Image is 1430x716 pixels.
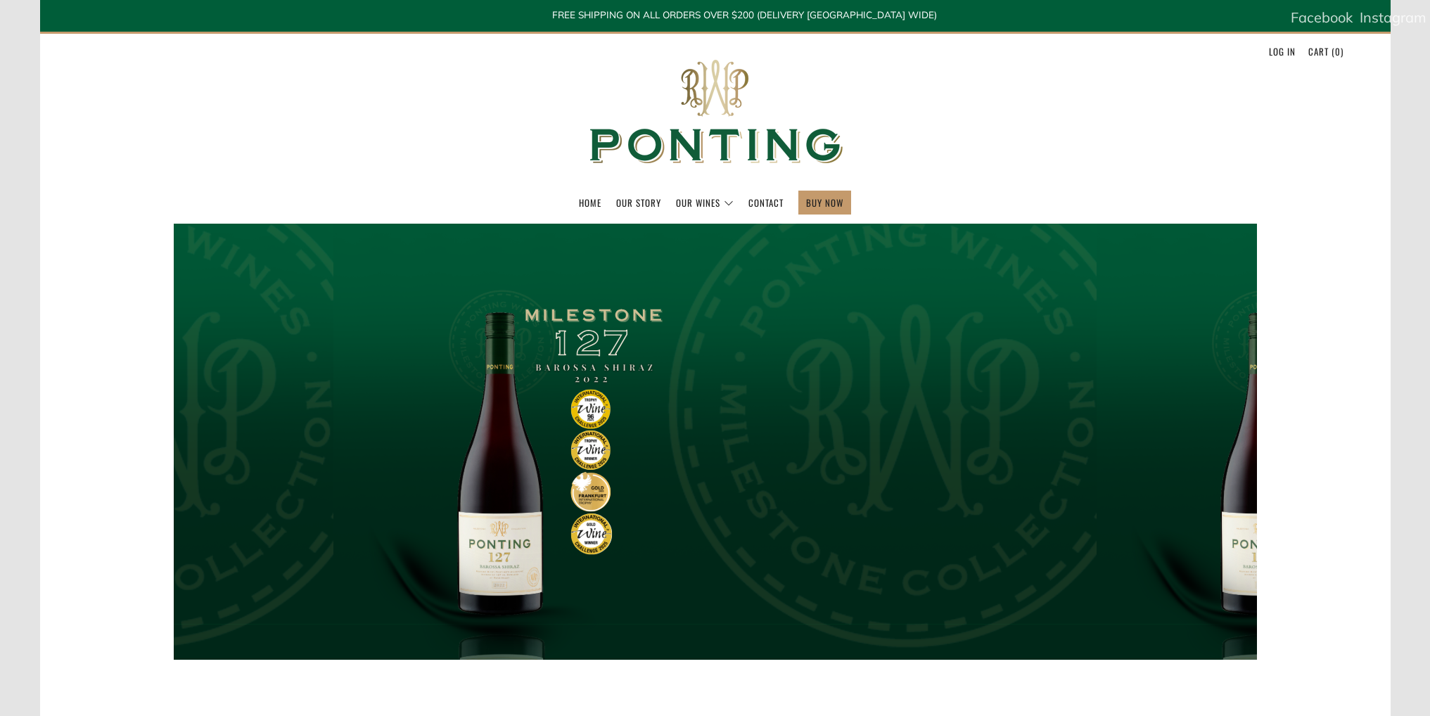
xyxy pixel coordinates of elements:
[1360,4,1426,32] a: Instagram
[806,191,843,214] a: BUY NOW
[575,34,856,191] img: Ponting Wines
[1291,4,1353,32] a: Facebook
[616,191,661,214] a: Our Story
[748,191,784,214] a: Contact
[1269,40,1296,63] a: Log in
[1308,40,1343,63] a: Cart (0)
[579,191,601,214] a: Home
[1335,44,1341,58] span: 0
[676,191,734,214] a: Our Wines
[1360,8,1426,26] span: Instagram
[1291,8,1353,26] span: Facebook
